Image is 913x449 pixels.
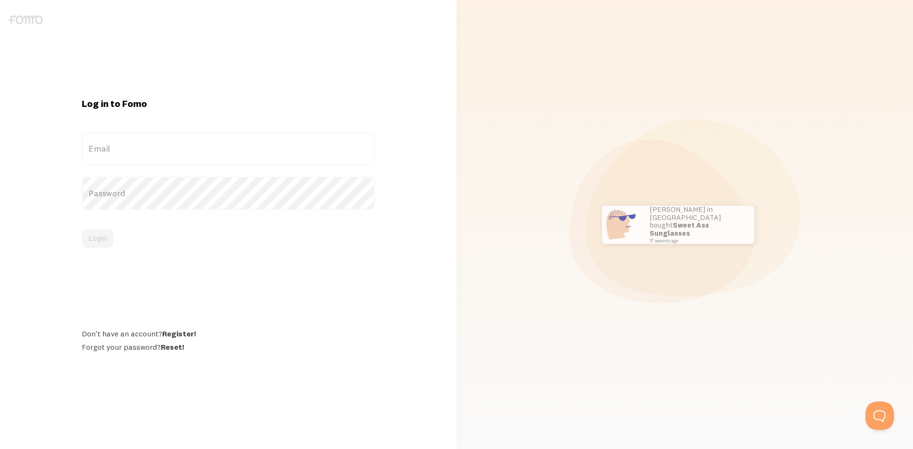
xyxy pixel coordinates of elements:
[82,177,375,210] label: Password
[865,401,894,430] iframe: Help Scout Beacon - Open
[9,15,43,24] img: fomo-logo-gray-b99e0e8ada9f9040e2984d0d95b3b12da0074ffd48d1e5cb62ac37fc77b0b268.svg
[161,342,184,352] a: Reset!
[82,132,375,165] label: Email
[82,342,375,352] div: Forgot your password?
[82,329,375,338] div: Don't have an account?
[162,329,196,338] a: Register!
[82,97,375,110] h1: Log in to Fomo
